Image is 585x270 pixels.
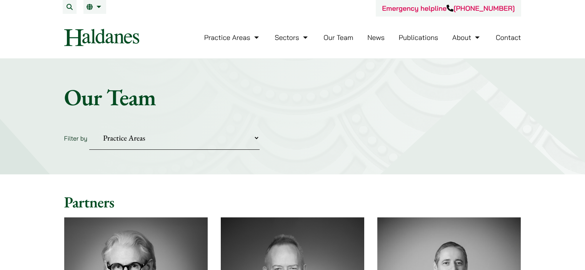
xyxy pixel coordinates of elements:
a: EN [87,4,103,10]
a: Publications [399,33,438,42]
a: Our Team [323,33,353,42]
h1: Our Team [64,83,521,111]
h2: Partners [64,193,521,211]
a: News [367,33,385,42]
a: Practice Areas [204,33,261,42]
a: About [452,33,482,42]
a: Contact [496,33,521,42]
img: Logo of Haldanes [64,29,139,46]
a: Sectors [275,33,309,42]
label: Filter by [64,134,88,142]
a: Emergency helpline[PHONE_NUMBER] [382,4,515,13]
